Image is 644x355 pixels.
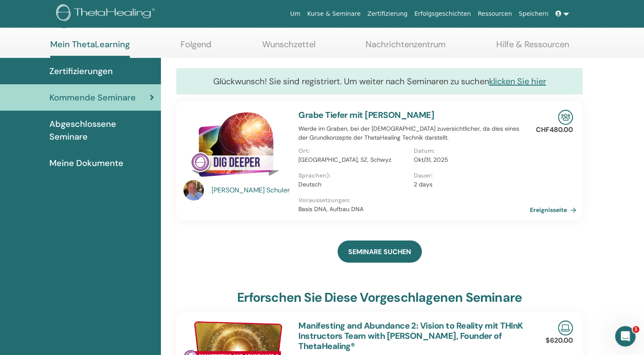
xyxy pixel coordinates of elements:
p: Basis DNA, Aufbau DNA [298,205,529,214]
img: In-Person Seminar [558,110,573,125]
a: Speichern [515,6,552,22]
img: default.jpg [183,180,204,200]
a: Mein ThetaLearning [50,39,130,58]
span: Zertifizierungen [49,65,113,77]
span: Abgeschlossene Seminare [49,117,154,143]
span: SEMINARE SUCHEN [348,247,411,256]
a: Kurse & Seminare [304,6,364,22]
span: 1 [633,326,639,333]
a: Ressourcen [474,6,515,22]
div: Glückwunsch! Sie sind registriert. Um weiter nach Seminaren zu suchen [176,68,583,94]
a: Erfolgsgeschichten [411,6,474,22]
a: Wunschzettel [262,39,315,56]
a: Folgend [180,39,212,56]
a: Manifesting and Abundance 2: Vision to Reality mit THInK Instructors Team with [PERSON_NAME], Fou... [298,320,523,352]
p: Werde im Graben, bei der [DEMOGRAPHIC_DATA] zuversichtlicher, da dies eines der Grundkonzepte der... [298,124,529,142]
a: Hilfe & Ressourcen [496,39,569,56]
p: Sprachen) : [298,171,408,180]
img: Grabe Tiefer [183,110,288,183]
span: Kommende Seminare [49,91,136,104]
span: Meine Dokumente [49,157,123,169]
img: Live Online Seminar [558,321,573,335]
a: klicken Sie hier [489,76,546,87]
a: Zertifizierung [364,6,411,22]
p: Ort : [298,146,408,155]
h3: Erforschen Sie diese vorgeschlagenen Seminare [237,290,522,305]
a: Um [287,6,304,22]
p: Voraussetzungen : [298,196,529,205]
a: [PERSON_NAME] Schuler [212,185,290,195]
p: [GEOGRAPHIC_DATA], SZ, Schwyz [298,155,408,164]
img: logo.png [56,4,158,23]
p: Deutsch [298,180,408,189]
a: Ereignisseite [530,203,580,216]
p: Dauer : [414,171,524,180]
p: $620.00 [546,335,573,346]
p: 2 days [414,180,524,189]
p: Okt/31, 2025 [414,155,524,164]
iframe: Intercom live chat [615,326,635,346]
a: Nachrichtenzentrum [366,39,446,56]
p: CHF480.00 [536,125,573,135]
a: SEMINARE SUCHEN [338,240,422,263]
p: Datum : [414,146,524,155]
a: Grabe Tiefer mit [PERSON_NAME] [298,109,434,120]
